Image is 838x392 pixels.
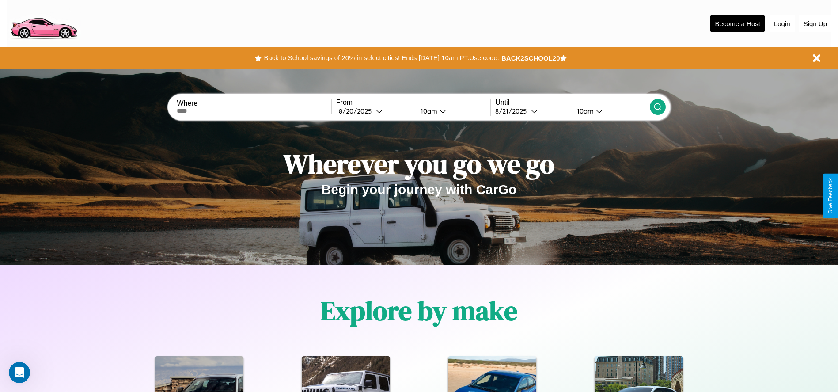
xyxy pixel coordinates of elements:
label: Where [177,99,331,107]
button: 10am [570,107,650,116]
button: 8/20/2025 [336,107,413,116]
label: Until [495,99,649,107]
div: 10am [573,107,596,115]
div: 10am [416,107,440,115]
div: Give Feedback [827,178,834,214]
label: From [336,99,490,107]
button: Become a Host [710,15,765,32]
button: Sign Up [799,15,831,32]
iframe: Intercom live chat [9,362,30,383]
button: Login [770,15,795,32]
div: 8 / 20 / 2025 [339,107,376,115]
h1: Explore by make [321,293,517,329]
div: 8 / 21 / 2025 [495,107,531,115]
button: 10am [413,107,491,116]
img: logo [7,4,81,41]
button: Back to School savings of 20% in select cities! Ends [DATE] 10am PT.Use code: [262,52,501,64]
b: BACK2SCHOOL20 [501,54,560,62]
